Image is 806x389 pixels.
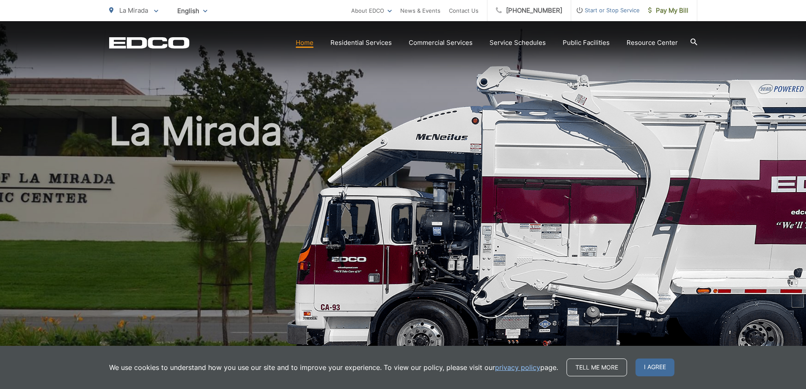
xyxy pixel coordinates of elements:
[109,110,697,378] h1: La Mirada
[490,38,546,48] a: Service Schedules
[330,38,392,48] a: Residential Services
[119,6,148,14] span: La Mirada
[563,38,610,48] a: Public Facilities
[409,38,473,48] a: Commercial Services
[109,362,558,372] p: We use cookies to understand how you use our site and to improve your experience. To view our pol...
[171,3,214,18] span: English
[648,6,688,16] span: Pay My Bill
[449,6,479,16] a: Contact Us
[635,359,674,376] span: I agree
[109,37,190,49] a: EDCD logo. Return to the homepage.
[400,6,440,16] a: News & Events
[296,38,314,48] a: Home
[351,6,392,16] a: About EDCO
[627,38,678,48] a: Resource Center
[567,359,627,376] a: Tell me more
[495,362,540,372] a: privacy policy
